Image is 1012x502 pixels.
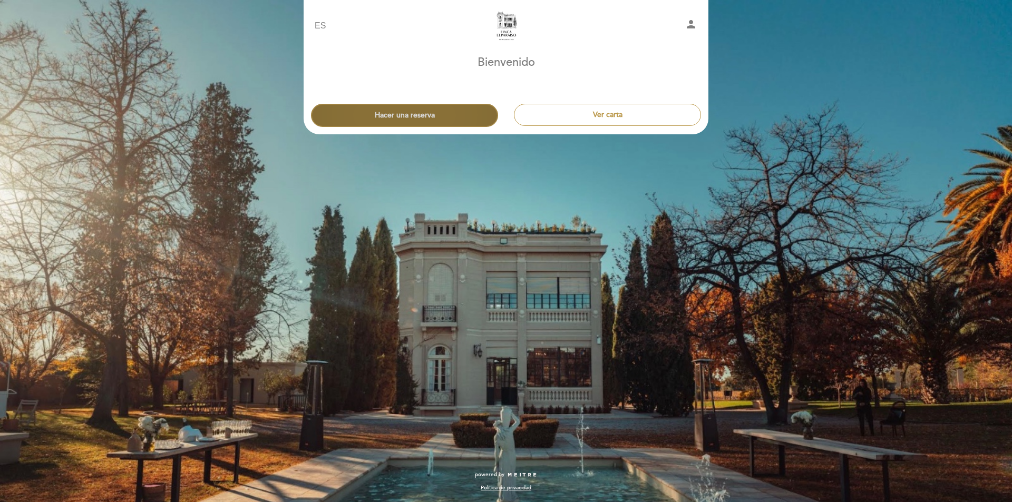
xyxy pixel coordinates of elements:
[478,56,535,69] h1: Bienvenido
[475,471,537,478] a: powered by
[481,484,531,491] a: Política de privacidad
[507,473,537,478] img: MEITRE
[440,12,572,41] a: Finca El Paraíso
[685,18,697,34] button: person
[685,18,697,31] i: person
[475,471,504,478] span: powered by
[514,104,701,126] button: Ver carta
[311,104,498,127] button: Hacer una reserva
